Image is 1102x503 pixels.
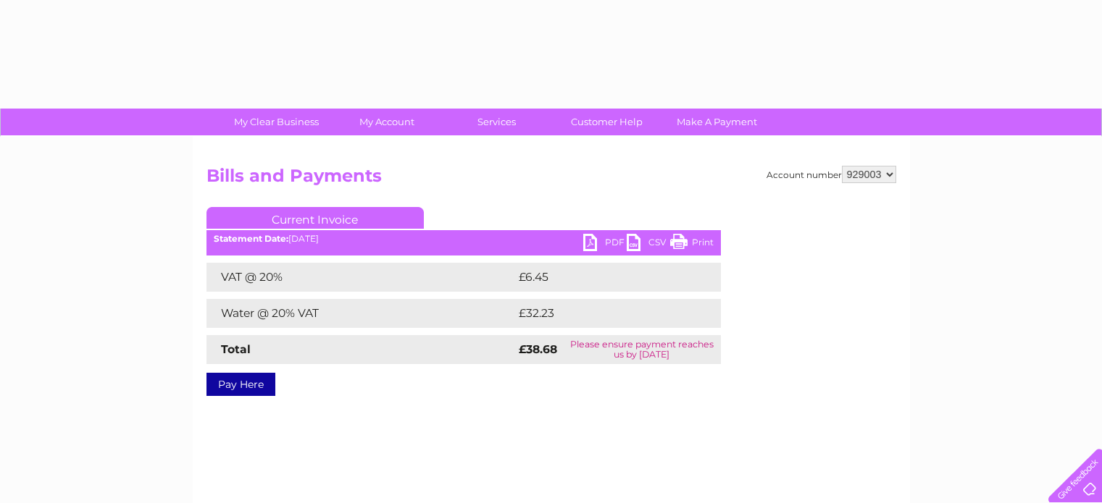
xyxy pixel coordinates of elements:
[767,166,896,183] div: Account number
[515,263,687,292] td: £6.45
[657,109,777,135] a: Make A Payment
[206,299,515,328] td: Water @ 20% VAT
[206,373,275,396] a: Pay Here
[627,234,670,255] a: CSV
[437,109,556,135] a: Services
[206,166,896,193] h2: Bills and Payments
[547,109,667,135] a: Customer Help
[670,234,714,255] a: Print
[206,207,424,229] a: Current Invoice
[515,299,691,328] td: £32.23
[217,109,336,135] a: My Clear Business
[206,234,721,244] div: [DATE]
[327,109,446,135] a: My Account
[214,233,288,244] b: Statement Date:
[563,335,721,364] td: Please ensure payment reaches us by [DATE]
[221,342,251,356] strong: Total
[519,342,557,356] strong: £38.68
[206,263,515,292] td: VAT @ 20%
[583,234,627,255] a: PDF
